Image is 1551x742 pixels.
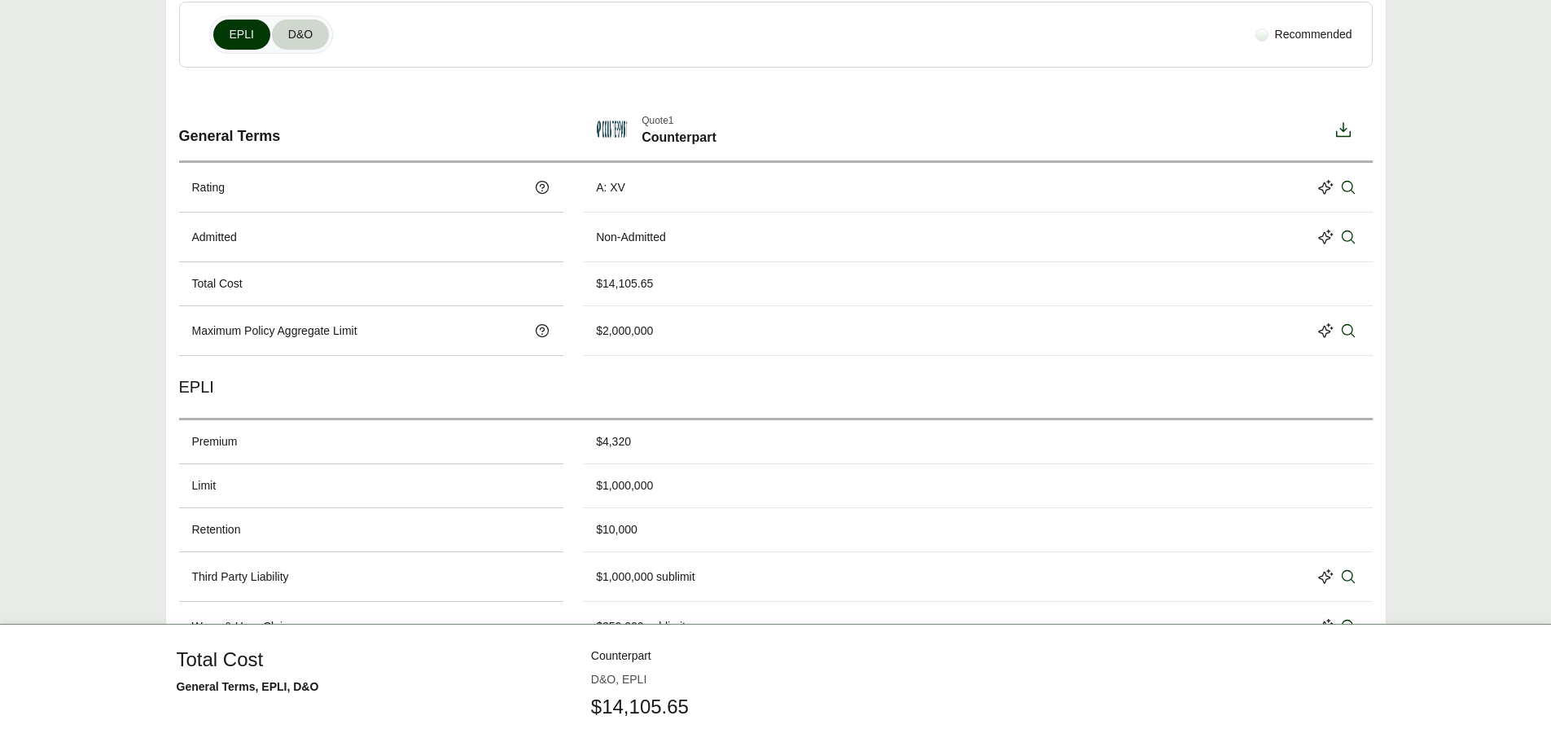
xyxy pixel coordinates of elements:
[642,128,716,147] span: Counterpart
[179,100,564,160] div: General Terms
[596,275,653,292] div: $14,105.65
[596,569,694,586] div: $1,000,000 sublimit
[596,229,666,246] div: Non-Admitted
[192,521,241,538] p: Retention
[596,323,653,340] div: $2,000,000
[192,179,225,196] p: Rating
[596,618,686,635] div: $250,000 sublimit
[596,668,686,685] div: $100,000 sublimit
[192,323,357,340] p: Maximum Policy Aggregate Limit
[596,113,629,146] img: Counterpart-Logo
[192,718,347,735] p: Defense Costs Additional Limit
[272,20,329,50] button: D&O
[596,179,625,196] div: A: XV
[288,26,313,43] span: D&O
[596,521,637,538] div: $10,000
[179,356,1373,420] div: EPLI
[230,26,254,43] span: EPLI
[596,718,653,735] div: $1,000,000
[1327,113,1360,147] button: Download option
[192,275,243,292] p: Total Cost
[192,569,289,586] p: Third Party Liability
[192,477,217,494] p: Limit
[192,618,292,635] p: Wage & Hour Claim
[1249,20,1359,50] div: Recommended
[192,433,238,450] p: Premium
[192,668,319,685] p: Immigration Investigation
[192,229,237,246] p: Admitted
[642,113,716,128] span: Quote 1
[213,20,270,50] button: EPLI
[596,477,653,494] div: $1,000,000
[596,433,631,450] div: $4,320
